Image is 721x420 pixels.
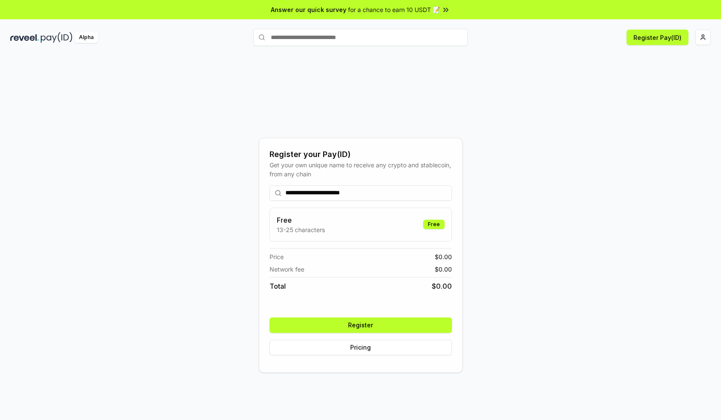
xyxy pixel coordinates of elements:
img: pay_id [41,32,73,43]
span: for a chance to earn 10 USDT 📝 [348,5,440,14]
span: Price [270,252,284,261]
p: 13-25 characters [277,225,325,234]
span: Answer our quick survey [271,5,346,14]
img: reveel_dark [10,32,39,43]
span: $ 0.00 [435,265,452,274]
div: Get your own unique name to receive any crypto and stablecoin, from any chain [270,160,452,178]
button: Register Pay(ID) [627,30,688,45]
div: Register your Pay(ID) [270,148,452,160]
button: Register [270,317,452,333]
h3: Free [277,215,325,225]
span: $ 0.00 [432,281,452,291]
span: $ 0.00 [435,252,452,261]
span: Total [270,281,286,291]
div: Free [423,220,445,229]
div: Alpha [74,32,98,43]
button: Pricing [270,340,452,355]
span: Network fee [270,265,304,274]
